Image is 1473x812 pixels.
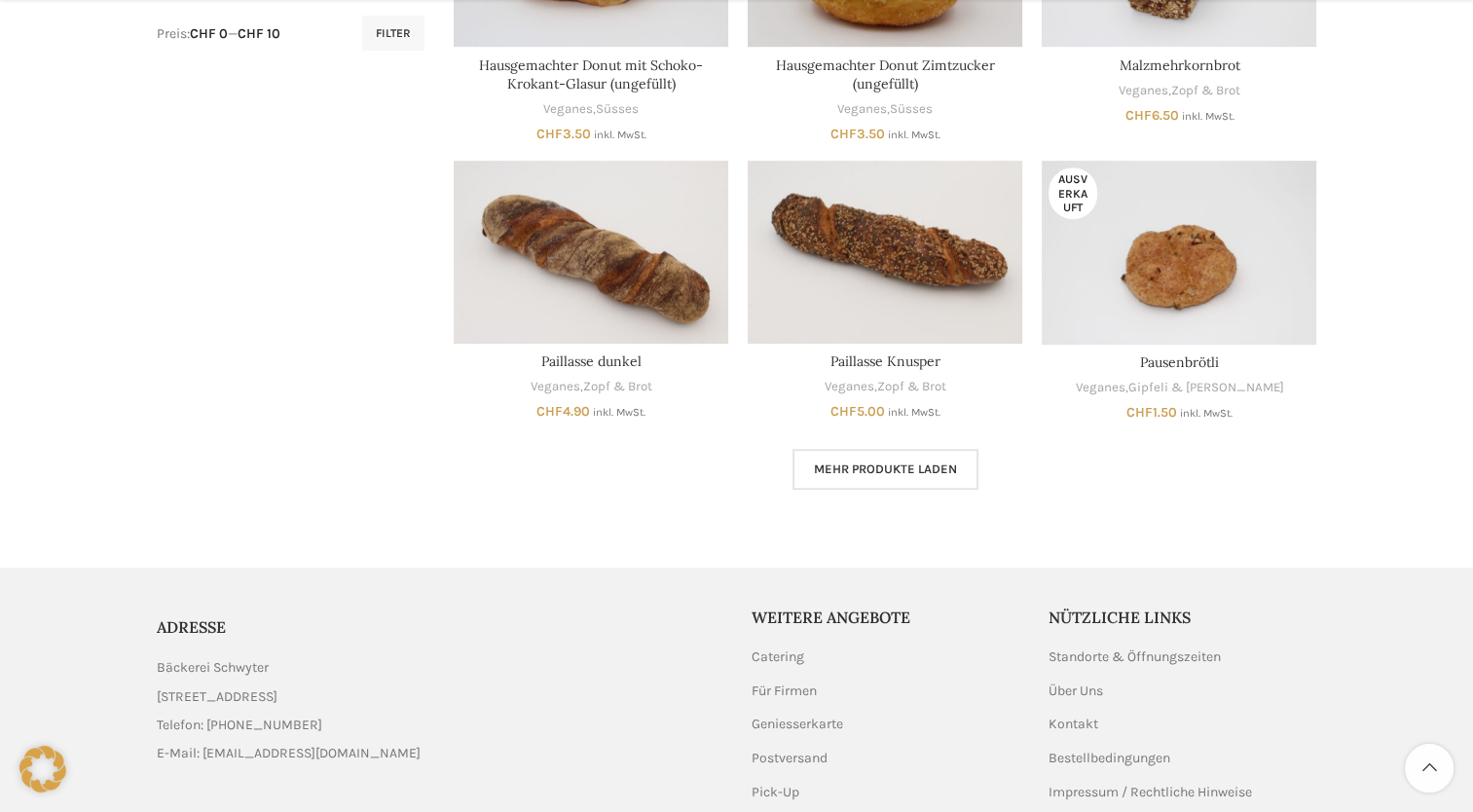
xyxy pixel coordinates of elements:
[752,749,829,768] a: Postversand
[1042,161,1316,344] a: Pausenbrötli
[454,161,728,344] a: Paillasse dunkel
[157,715,722,736] a: List item link
[536,403,590,420] bdi: 4.90
[596,100,639,119] a: Süsses
[752,607,1020,628] h5: Weitere Angebote
[830,126,885,142] bdi: 3.50
[479,56,703,93] a: Hausgemachter Donut mit Schoko-Krokant-Glasur (ungefüllt)
[1042,82,1316,100] div: ,
[1049,749,1172,768] a: Bestellbedingungen
[1181,110,1234,123] small: inkl. MwSt.
[157,743,722,764] a: List item link
[837,100,887,119] a: Veganes
[1127,379,1283,397] a: Gipfeli & [PERSON_NAME]
[594,129,646,141] small: inkl. MwSt.
[157,617,226,637] span: ADRESSE
[1049,682,1105,701] a: Über Uns
[531,378,580,396] a: Veganes
[1119,82,1168,100] a: Veganes
[157,657,269,679] span: Bäckerei Schwyter
[888,129,940,141] small: inkl. MwSt.
[238,25,280,42] span: CHF 10
[1171,82,1240,100] a: Zopf & Brot
[536,126,563,142] span: CHF
[748,161,1022,344] a: Paillasse Knusper
[543,100,593,119] a: Veganes
[830,403,885,420] bdi: 5.00
[888,406,940,419] small: inkl. MwSt.
[1126,404,1153,421] span: CHF
[752,715,845,734] a: Geniesserkarte
[1042,379,1316,397] div: ,
[157,24,280,44] div: Preis: —
[583,378,652,396] a: Zopf & Brot
[1140,353,1219,371] a: Pausenbrötli
[1049,167,1097,219] span: Ausverkauft
[814,461,957,477] span: Mehr Produkte laden
[1075,379,1124,397] a: Veganes
[877,378,946,396] a: Zopf & Brot
[1049,647,1223,667] a: Standorte & Öffnungszeiten
[362,16,424,51] button: Filter
[748,378,1022,396] div: ,
[752,783,801,802] a: Pick-Up
[792,449,978,490] a: Mehr Produkte laden
[1405,744,1454,793] a: Scroll to top button
[748,100,1022,119] div: ,
[752,647,806,667] a: Catering
[830,403,857,420] span: CHF
[830,352,940,370] a: Paillasse Knusper
[890,100,933,119] a: Süsses
[752,682,819,701] a: Für Firmen
[1049,783,1254,802] a: Impressum / Rechtliche Hinweise
[1126,404,1177,421] bdi: 1.50
[825,378,874,396] a: Veganes
[1180,407,1233,420] small: inkl. MwSt.
[536,126,591,142] bdi: 3.50
[157,686,277,708] span: [STREET_ADDRESS]
[454,100,728,119] div: ,
[536,403,563,420] span: CHF
[190,25,228,42] span: CHF 0
[454,378,728,396] div: ,
[1119,56,1239,74] a: Malzmehrkornbrot
[776,56,995,93] a: Hausgemachter Donut Zimtzucker (ungefüllt)
[541,352,642,370] a: Paillasse dunkel
[1124,107,1178,124] bdi: 6.50
[1049,715,1100,734] a: Kontakt
[830,126,857,142] span: CHF
[1049,607,1317,628] h5: Nützliche Links
[1124,107,1151,124] span: CHF
[593,406,645,419] small: inkl. MwSt.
